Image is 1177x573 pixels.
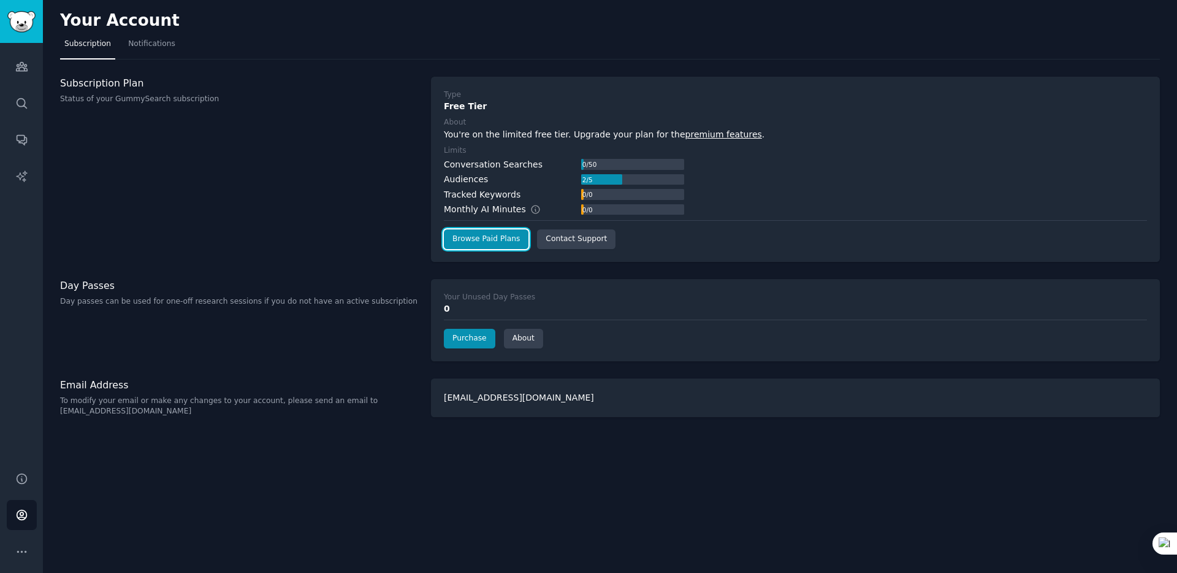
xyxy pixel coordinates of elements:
span: Notifications [128,39,175,50]
p: To modify your email or make any changes to your account, please send an email to [EMAIL_ADDRESS]... [60,396,418,417]
div: Conversation Searches [444,158,543,171]
a: Contact Support [537,229,615,249]
span: Subscription [64,39,111,50]
div: You're on the limited free tier. Upgrade your plan for the . [444,128,1147,141]
div: Monthly AI Minutes [444,203,554,216]
div: Free Tier [444,100,1147,113]
a: About [504,329,543,348]
div: Tracked Keywords [444,188,520,201]
div: Your Unused Day Passes [444,292,535,303]
div: [EMAIL_ADDRESS][DOMAIN_NAME] [431,379,1160,417]
div: 0 [444,302,1147,315]
p: Day passes can be used for one-off research sessions if you do not have an active subscription [60,296,418,307]
p: Status of your GummySearch subscription [60,94,418,105]
div: About [444,117,466,128]
div: 0 / 0 [581,189,593,200]
a: Subscription [60,34,115,60]
div: Audiences [444,173,488,186]
div: Limits [444,145,467,156]
div: 2 / 5 [581,174,593,185]
h3: Subscription Plan [60,77,418,90]
div: Type [444,90,461,101]
h2: Your Account [60,11,180,31]
a: premium features [685,129,762,139]
div: 0 / 50 [581,159,598,170]
a: Purchase [444,329,495,348]
a: Notifications [124,34,180,60]
h3: Day Passes [60,279,418,292]
img: GummySearch logo [7,11,36,33]
h3: Email Address [60,379,418,391]
div: 0 / 0 [581,204,593,215]
a: Browse Paid Plans [444,229,528,249]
